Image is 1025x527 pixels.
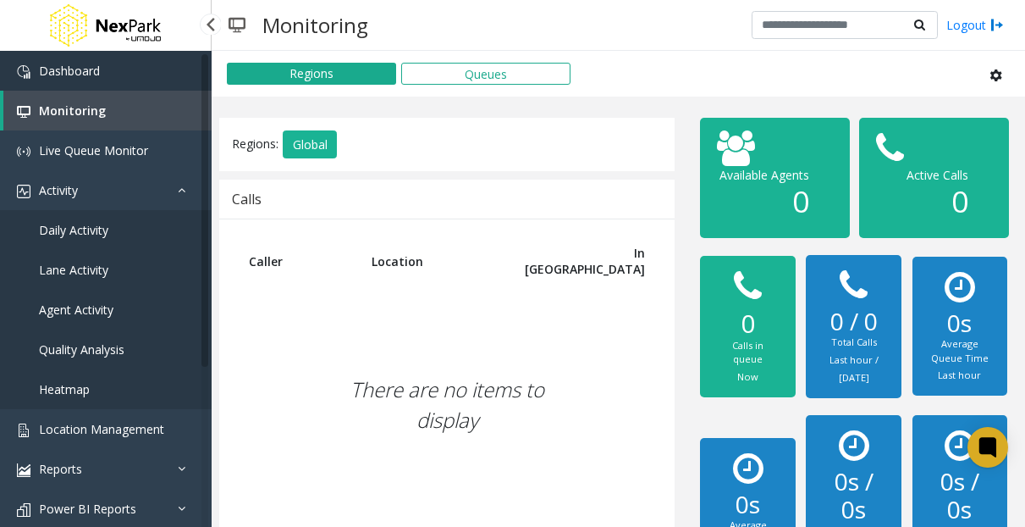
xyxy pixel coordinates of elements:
span: Activity [39,182,78,198]
span: Daily Activity [39,222,108,238]
div: Average Queue Time [929,337,991,365]
img: 'icon' [17,65,30,79]
img: 'icon' [17,145,30,158]
small: Last hour [938,369,981,381]
span: Agent Activity [39,302,113,318]
span: Dashboard [39,63,100,79]
span: Live Queue Monitor [39,142,148,158]
a: Logout [946,16,1004,34]
button: Queues [401,63,570,85]
span: Available Agents [719,167,809,183]
span: 0 [792,181,809,221]
span: Quality Analysis [39,341,124,358]
span: Location Management [39,421,164,437]
div: Calls in queue [717,339,779,367]
div: Calls [232,188,262,210]
img: 'icon' [17,185,30,198]
span: 0 [951,181,968,221]
h2: 0 [717,308,779,339]
span: Heatmap [39,381,90,397]
button: Regions [227,63,396,85]
span: Monitoring [39,103,106,119]
span: Power BI Reports [39,501,136,517]
h2: 0s [929,309,991,338]
div: There are no items to display [236,290,658,520]
small: Now [737,370,758,383]
span: Regions: [232,135,278,151]
h3: Monitoring [254,4,377,46]
th: In [GEOGRAPHIC_DATA] [499,232,658,290]
img: 'icon' [17,105,30,119]
img: 'icon' [17,424,30,437]
a: Monitoring [3,91,212,130]
div: Total Calls [823,336,884,350]
img: 'icon' [17,503,30,517]
h2: 0s / 0s [823,468,884,524]
h2: 0s [717,491,779,519]
span: Reports [39,461,82,477]
h2: 0s / 0s [929,468,991,524]
th: Location [359,232,499,290]
span: Lane Activity [39,262,108,278]
th: Caller [236,232,359,290]
img: logout [990,16,1004,34]
span: Active Calls [907,167,968,183]
img: pageIcon [229,4,245,46]
button: Global [283,130,337,159]
small: Last hour / [DATE] [829,353,879,384]
img: 'icon' [17,463,30,477]
h2: 0 / 0 [823,308,884,336]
